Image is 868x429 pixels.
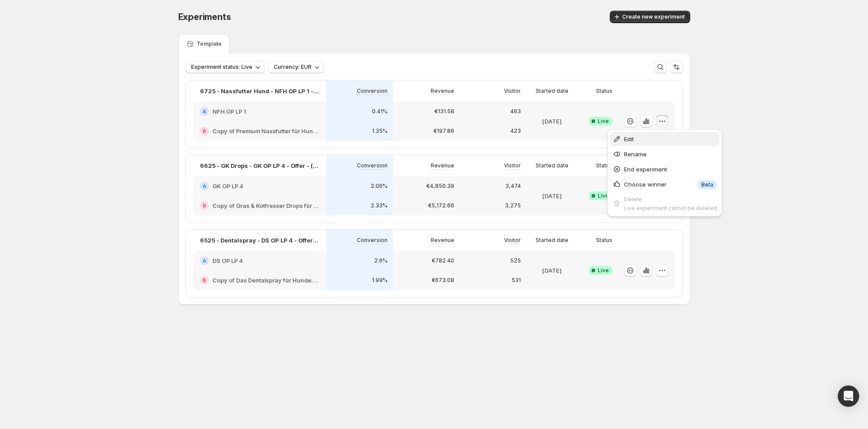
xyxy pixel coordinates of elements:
[212,256,243,265] h2: DS OP LP 4
[596,237,612,244] p: Status
[372,108,388,115] p: 0.41%
[212,182,243,191] h2: GK OP LP 4
[203,203,206,208] h2: B
[610,11,690,23] button: Create new experiment
[536,162,568,169] p: Started date
[431,87,454,95] p: Revenue
[212,107,246,116] h2: NFH OP LP 1
[596,162,612,169] p: Status
[434,108,454,115] p: €131.58
[622,13,685,20] span: Create new experiment
[624,151,647,158] span: Rename
[178,12,231,22] span: Experiments
[542,266,562,275] p: [DATE]
[357,237,388,244] p: Conversion
[624,135,634,143] span: Edit
[610,162,720,176] button: End experiment
[610,192,720,214] button: DeleteLive experiment cannot be deleted
[536,87,568,95] p: Started date
[212,276,319,285] h2: Copy of Das Dentalspray für Hunde: Jetzt Neukunden Deal sichern!-v1
[357,162,388,169] p: Conversion
[431,237,454,244] p: Revenue
[268,61,324,73] button: Currency: EUR
[670,61,683,73] button: Sort the results
[542,191,562,200] p: [DATE]
[357,87,388,95] p: Conversion
[610,177,720,191] button: Choose winnerInfoBeta
[431,162,454,169] p: Revenue
[203,128,206,134] h2: B
[505,183,521,190] p: 3,474
[505,202,521,209] p: 3,275
[610,147,720,161] button: Rename
[701,181,713,188] span: Beta
[196,40,222,48] p: Template
[596,87,612,95] p: Status
[624,166,667,173] span: End experiment
[512,277,521,284] p: 531
[274,64,312,71] span: Currency: EUR
[200,236,319,245] p: 6525 - Dentalspray - DS OP LP 4 - Offer - (1,3,6) vs. (1,3 für 2,6)
[203,183,206,189] h2: A
[212,127,319,135] h2: Copy of Premium Nassfutter für Hunde: Jetzt Neukunden Deal sichern!
[510,257,521,264] p: 525
[624,181,667,188] span: Choose winner
[372,127,388,135] p: 1.35%
[371,202,388,209] p: 2.33%
[598,267,609,274] span: Live
[504,237,521,244] p: Visitor
[542,117,562,126] p: [DATE]
[504,87,521,95] p: Visitor
[203,258,206,263] h2: A
[371,183,388,190] p: 2.06%
[598,118,609,125] span: Live
[200,161,319,170] p: 6625 - GK Drops - GK OP LP 4 - Offer - (1,3,6) vs. (1,3 für 2,6)
[203,278,206,283] h2: B
[212,201,319,210] h2: Copy of Gras & Kotfresser Drops für Hunde: Jetzt Neukunden Deal sichern!-v1
[433,127,454,135] p: €197.86
[510,127,521,135] p: 423
[428,202,454,209] p: €5,172.66
[200,87,319,95] p: 6725 - Nassfutter Hund - NFH OP LP 1 - Offer - Standard vs. CFO
[186,61,265,73] button: Experiment status: Live
[191,64,252,71] span: Experiment status: Live
[624,205,717,211] span: Live experiment cannot be deleted
[504,162,521,169] p: Visitor
[432,277,454,284] p: €673.08
[838,385,859,407] div: Open Intercom Messenger
[598,192,609,199] span: Live
[510,108,521,115] p: 463
[374,257,388,264] p: 2.6%
[426,183,454,190] p: €4,850.39
[372,277,388,284] p: 1.99%
[610,132,720,146] button: Edit
[432,257,454,264] p: €782.40
[624,195,717,203] div: Delete
[203,109,206,114] h2: A
[536,237,568,244] p: Started date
